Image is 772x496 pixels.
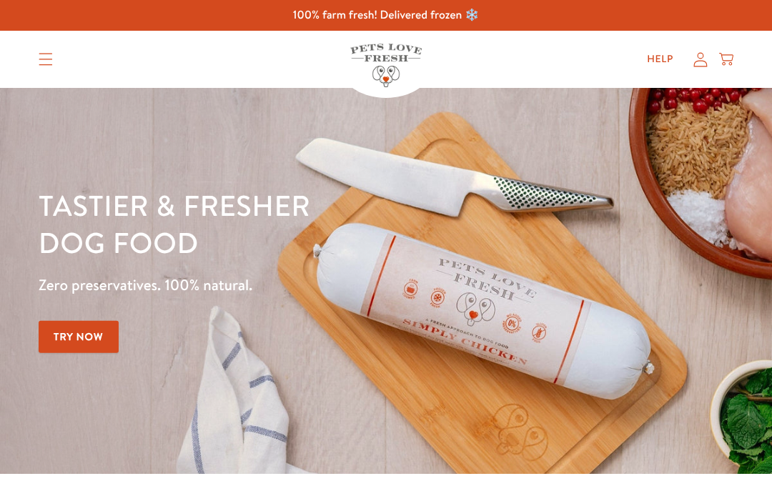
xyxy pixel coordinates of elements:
img: Pets Love Fresh [350,44,422,87]
h1: Tastier & fresher dog food [39,187,502,261]
summary: Translation missing: en.sections.header.menu [27,41,64,77]
a: Try Now [39,321,119,353]
a: Help [635,45,685,74]
p: Zero preservatives. 100% natural. [39,272,502,298]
